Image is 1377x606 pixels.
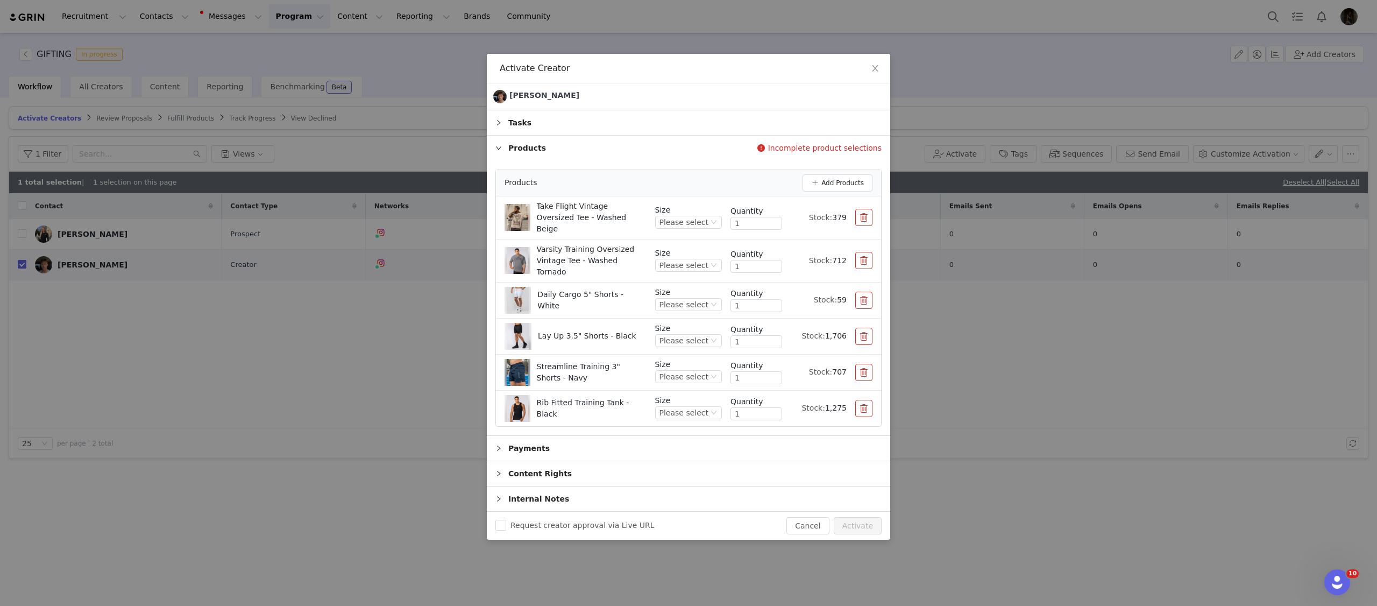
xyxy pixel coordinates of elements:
span: Incomplete product selections [768,143,882,154]
div: Quantity [730,249,782,260]
div: icon: rightInternal Notes [487,487,890,511]
span: 10 [1346,569,1359,578]
p: Lay Up 3.5" Shorts - Black [538,330,636,342]
div: Stock: [791,403,847,414]
i: icon: right [495,496,502,502]
div: Please select [659,407,708,419]
div: Please select [659,335,708,347]
p: Size [655,287,722,298]
div: Activate Creator [500,62,877,74]
div: Quantity [730,360,782,371]
i: icon: down [711,219,717,227]
img: Product Image [507,204,528,231]
img: Product Image [507,247,528,274]
i: icon: down [711,374,717,381]
div: Please select [659,259,708,271]
img: Image Background Blur [505,319,531,353]
p: Daily Cargo 5" Shorts - White [537,289,646,312]
img: Product Image [507,395,528,422]
button: Cancel [786,517,829,534]
i: icon: down [711,262,717,270]
div: Quantity [730,288,782,299]
span: 1,275 [825,404,847,412]
div: [PERSON_NAME] [509,90,579,101]
p: Rib Fitted Training Tank - Black [537,397,647,420]
div: icon: rightPayments [487,436,890,461]
p: Size [655,205,722,216]
i: icon: right [495,119,502,126]
i: icon: down [711,410,717,417]
img: Image Background Blur [505,244,530,278]
img: Product Image [507,287,529,314]
p: Take Flight Vintage Oversized Tee - Washed Beige [537,201,647,235]
span: 1,706 [825,332,847,340]
i: icon: right [495,145,502,151]
span: 379 [832,213,847,222]
div: icon: rightProducts [487,136,890,160]
i: icon: down [711,337,717,345]
img: Image Background Blur [505,355,530,389]
span: Request creator approval via Live URL [506,521,659,530]
img: Image Background Blur [505,391,530,425]
div: Quantity [730,396,782,407]
div: Quantity [730,206,782,217]
button: Close [860,54,890,84]
p: Varsity Training Oversized Vintage Tee - Washed Tornado [537,244,647,278]
div: Please select [659,371,708,383]
div: Stock: [791,255,847,266]
span: Products [505,177,537,188]
div: icon: rightTasks [487,110,890,135]
div: Stock: [791,212,847,223]
img: Product Image [507,323,529,350]
div: Quantity [730,324,782,335]
img: Product Image [507,359,528,386]
div: icon: rightContent Rights [487,461,890,486]
p: Size [655,359,722,370]
i: icon: right [495,445,502,452]
span: 59 [837,295,847,304]
i: icon: close [871,64,879,73]
p: Streamline Training 3" Shorts - Navy [537,361,647,384]
button: Activate [834,517,882,534]
a: [PERSON_NAME] [493,90,579,103]
span: 707 [832,368,847,376]
span: 712 [832,256,847,265]
img: Brock Bloomer [493,90,507,103]
p: Size [655,248,722,259]
div: Please select [659,216,708,228]
iframe: Intercom live chat [1324,569,1350,595]
i: icon: down [711,301,717,309]
div: Please select [659,299,708,311]
div: Stock: [791,294,847,306]
img: Image Background Blur [505,283,531,317]
div: Stock: [791,330,847,342]
button: Add Products [803,174,872,192]
img: Image Background Blur [505,201,530,235]
i: icon: right [495,470,502,477]
p: Size [655,323,722,334]
p: Size [655,395,722,406]
div: Stock: [791,367,847,378]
